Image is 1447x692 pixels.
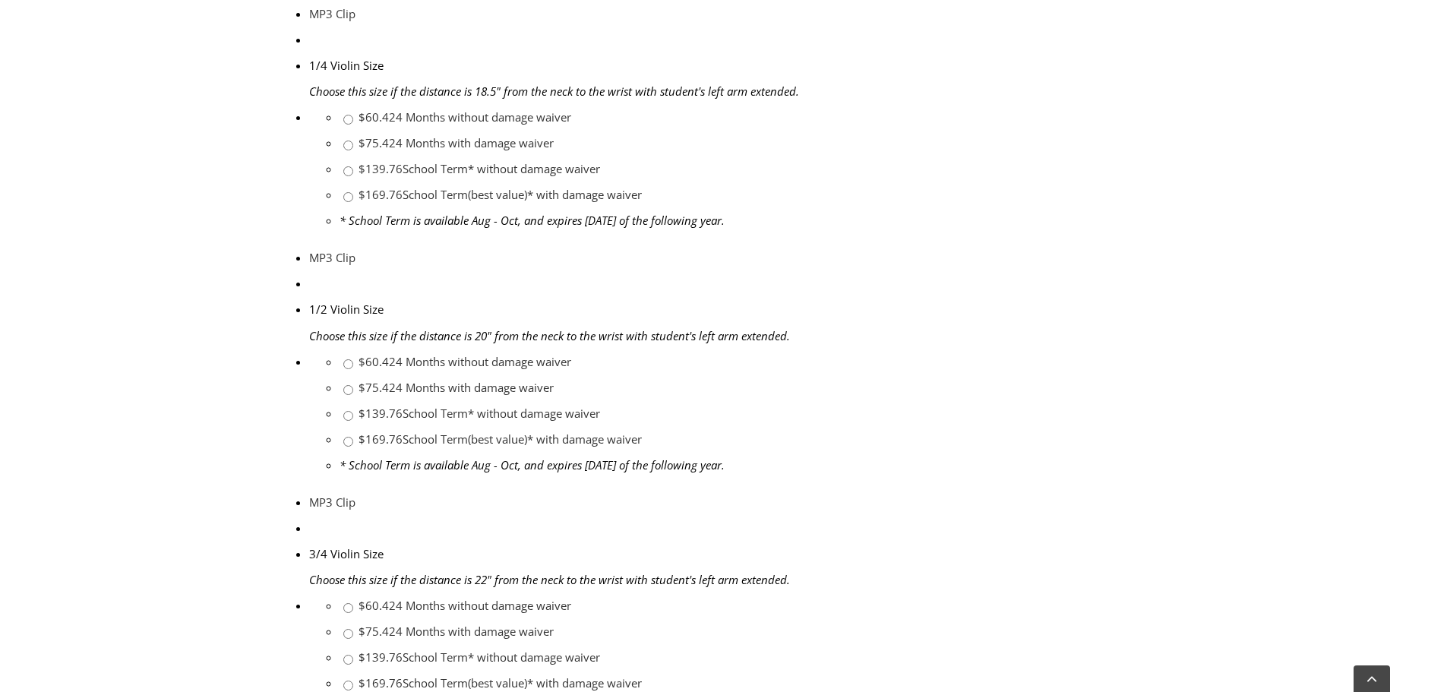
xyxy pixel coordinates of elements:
a: $139.76School Term* without damage waiver [359,161,600,176]
span: $169.76 [359,187,403,202]
a: $60.424 Months without damage waiver [359,109,571,125]
a: MP3 Clip [309,250,355,265]
span: $75.42 [359,624,396,639]
em: * School Term is available Aug - Oct, and expires [DATE] of the following year. [340,213,725,228]
div: 1/2 Violin Size [309,296,983,322]
a: $60.424 Months without damage waiver [359,354,571,369]
a: $75.424 Months with damage waiver [359,624,554,639]
a: $169.76School Term(best value)* with damage waiver [359,675,642,690]
a: $169.76School Term(best value)* with damage waiver [359,431,642,447]
span: $75.42 [359,135,396,150]
a: $75.424 Months with damage waiver [359,135,554,150]
a: $139.76School Term* without damage waiver [359,649,600,665]
em: Choose this size if the distance is 20" from the neck to the wrist with student's left arm extended. [309,328,790,343]
span: $60.42 [359,109,396,125]
div: 1/4 Violin Size [309,52,983,78]
a: $169.76School Term(best value)* with damage waiver [359,187,642,202]
em: * School Term is available Aug - Oct, and expires [DATE] of the following year. [340,457,725,472]
a: $60.424 Months without damage waiver [359,598,571,613]
a: MP3 Clip [309,495,355,510]
span: $139.76 [359,406,403,421]
em: Choose this size if the distance is 18.5" from the neck to the wrist with student's left arm exte... [309,84,799,99]
span: $169.76 [359,675,403,690]
a: MP3 Clip [309,6,355,21]
span: $60.42 [359,354,396,369]
span: $75.42 [359,380,396,395]
span: $169.76 [359,431,403,447]
a: $139.76School Term* without damage waiver [359,406,600,421]
em: Choose this size if the distance is 22" from the neck to the wrist with student's left arm extended. [309,572,790,587]
span: $139.76 [359,161,403,176]
span: $139.76 [359,649,403,665]
div: 3/4 Violin Size [309,541,983,567]
span: $60.42 [359,598,396,613]
a: $75.424 Months with damage waiver [359,380,554,395]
